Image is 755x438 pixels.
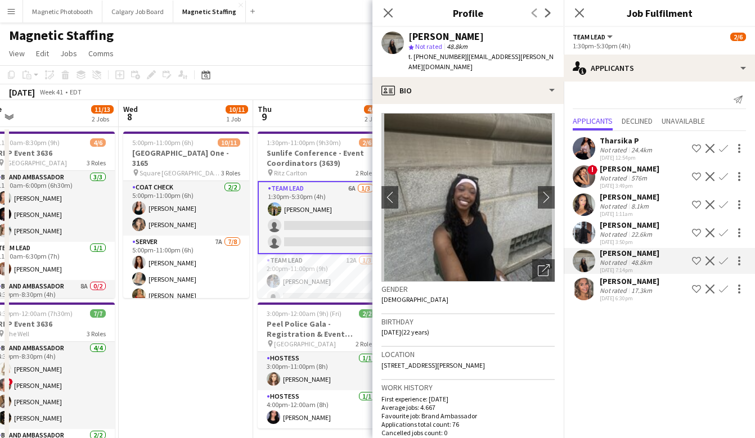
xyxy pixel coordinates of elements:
div: 2 Jobs [365,115,382,123]
p: Average jobs: 4.667 [381,403,555,412]
span: [DATE] (22 years) [381,328,429,336]
div: Not rated [600,258,629,267]
h3: Gender [381,284,555,294]
div: [PERSON_NAME] [600,220,659,230]
div: [DATE] 6:30pm [600,295,659,302]
p: Favourite job: Brand Ambassador [381,412,555,420]
div: Not rated [600,230,629,238]
span: Applicants [573,117,613,125]
span: [DEMOGRAPHIC_DATA] [381,295,448,304]
span: Ritz Carlton [274,169,307,177]
span: [GEOGRAPHIC_DATA] [274,340,336,348]
span: 11/13 [91,105,114,114]
span: Declined [622,117,653,125]
button: Magnetic Photobooth [23,1,102,22]
a: Comms [84,46,118,61]
h3: Work history [381,382,555,392]
div: Not rated [600,174,629,182]
span: ! [587,165,597,175]
span: The Well [5,329,29,338]
span: View [9,48,25,58]
span: Edit [36,48,49,58]
span: [GEOGRAPHIC_DATA] [5,159,67,167]
span: 2 Roles [356,340,375,348]
span: Week 41 [37,88,65,96]
a: Edit [32,46,53,61]
span: 1:30pm-11:00pm (9h30m) [267,138,341,147]
p: Cancelled jobs count: 0 [381,428,555,437]
span: ! [6,378,13,385]
div: [PERSON_NAME] [600,276,659,286]
h3: Profile [372,6,564,20]
img: Crew avatar or photo [381,113,555,282]
span: 2 Roles [356,169,375,177]
span: 9 [256,110,272,123]
div: [DATE] 1:11am [600,210,659,218]
span: 3 Roles [87,329,106,338]
div: 576m [629,174,649,182]
div: EDT [70,88,82,96]
span: 8 [122,110,138,123]
span: Wed [123,104,138,114]
span: 5:00pm-11:00pm (6h) [132,138,194,147]
span: 10/11 [218,138,240,147]
span: Thu [258,104,272,114]
span: [STREET_ADDRESS][PERSON_NAME] [381,361,485,369]
div: 24.4km [629,146,654,154]
span: 4/6 [90,138,106,147]
button: Magnetic Staffing [173,1,246,22]
h3: Sunlife Conference - Event Coordinators (3639) [258,148,384,168]
p: First experience: [DATE] [381,395,555,403]
app-card-role: Team Lead12A1/32:00pm-11:00pm (9h)[PERSON_NAME] [258,254,384,325]
span: 3:00pm-12:00am (9h) (Fri) [267,309,341,318]
app-card-role: Team Lead6A1/31:30pm-5:30pm (4h)[PERSON_NAME] [258,181,384,254]
div: [DATE] 3:49pm [600,182,659,189]
div: Open photos pop-in [532,259,555,282]
span: 2/2 [359,309,375,318]
span: t. [PHONE_NUMBER] [408,52,467,61]
app-job-card: 5:00pm-11:00pm (6h)10/11[GEOGRAPHIC_DATA] One - 3165 Square [GEOGRAPHIC_DATA]3 RolesCoat Check2/2... [123,132,249,298]
button: Team Lead [573,33,614,41]
div: [DATE] 7:14pm [600,267,659,274]
app-job-card: 3:00pm-12:00am (9h) (Fri)2/2Peel Police Gala - Registration & Event Support (3111) [GEOGRAPHIC_DA... [258,302,384,428]
div: Tharsika P [600,136,654,146]
div: 17.3km [629,286,654,295]
span: | [EMAIL_ADDRESS][PERSON_NAME][DOMAIN_NAME] [408,52,554,71]
h3: [GEOGRAPHIC_DATA] One - 3165 [123,148,249,168]
h1: Magnetic Staffing [9,27,114,44]
app-card-role: Hostess1/14:00pm-12:00am (8h)[PERSON_NAME] [258,390,384,428]
div: 8.1km [629,202,651,210]
div: [PERSON_NAME] [600,192,659,202]
span: 48.8km [444,42,470,51]
div: Applicants [564,55,755,82]
div: 2 Jobs [92,115,113,123]
span: 7/7 [90,309,106,318]
div: [DATE] 12:54pm [600,154,654,161]
span: 4/8 [364,105,380,114]
h3: Location [381,349,555,359]
div: Not rated [600,146,629,154]
span: 2/6 [730,33,746,41]
span: 3 Roles [87,159,106,167]
span: Comms [88,48,114,58]
div: [PERSON_NAME] [600,248,659,258]
span: Square [GEOGRAPHIC_DATA] [140,169,221,177]
div: [DATE] 3:50pm [600,238,659,246]
div: [PERSON_NAME] [600,164,659,174]
h3: Peel Police Gala - Registration & Event Support (3111) [258,319,384,339]
span: 10/11 [226,105,248,114]
div: 1:30pm-5:30pm (4h) [573,42,746,50]
button: Calgary Job Board [102,1,173,22]
app-job-card: 1:30pm-11:00pm (9h30m)2/6Sunlife Conference - Event Coordinators (3639) Ritz Carlton2 RolesTeam L... [258,132,384,298]
div: [PERSON_NAME] [408,31,484,42]
h3: Job Fulfilment [564,6,755,20]
div: Not rated [600,286,629,295]
app-card-role: Hostess1/13:00pm-11:00pm (8h)[PERSON_NAME] [258,352,384,390]
app-card-role: Server7A7/85:00pm-11:00pm (6h)[PERSON_NAME][PERSON_NAME][PERSON_NAME] [123,236,249,388]
h3: Birthday [381,317,555,327]
span: 2/6 [359,138,375,147]
span: Unavailable [662,117,705,125]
